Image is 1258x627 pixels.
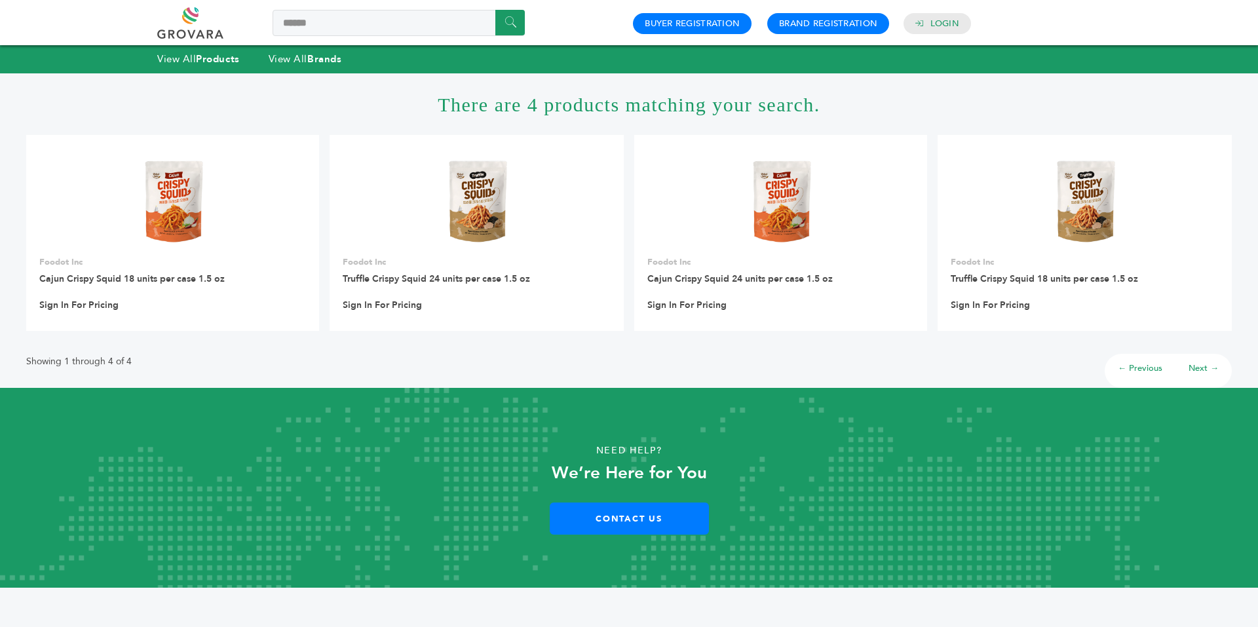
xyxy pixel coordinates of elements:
[343,273,530,285] a: Truffle Crispy Squid 24 units per case 1.5 oz
[273,10,525,36] input: Search a product or brand...
[552,461,707,485] strong: We’re Here for You
[307,52,341,66] strong: Brands
[645,18,740,29] a: Buyer Registration
[647,256,914,268] p: Foodot Inc
[63,441,1195,461] p: Need Help?
[951,256,1219,268] p: Foodot Inc
[1189,362,1219,374] a: Next →
[26,354,132,370] p: Showing 1 through 4 of 4
[429,153,524,248] img: Truffle Crispy Squid 24 units per case 1.5 oz
[733,153,828,248] img: Cajun Crispy Squid 24 units per case 1.5 oz
[196,52,239,66] strong: Products
[951,299,1030,311] a: Sign In For Pricing
[647,299,727,311] a: Sign In For Pricing
[39,273,225,285] a: Cajun Crispy Squid 18 units per case 1.5 oz
[39,256,306,268] p: Foodot Inc
[26,73,1232,135] h1: There are 4 products matching your search.
[39,299,119,311] a: Sign In For Pricing
[157,52,240,66] a: View AllProducts
[930,18,959,29] a: Login
[779,18,877,29] a: Brand Registration
[951,273,1138,285] a: Truffle Crispy Squid 18 units per case 1.5 oz
[550,503,709,535] a: Contact Us
[125,153,220,248] img: Cajun Crispy Squid 18 units per case 1.5 oz
[343,256,611,268] p: Foodot Inc
[1118,362,1162,374] a: ← Previous
[343,299,422,311] a: Sign In For Pricing
[1037,153,1132,248] img: Truffle Crispy Squid 18 units per case 1.5 oz
[647,273,833,285] a: Cajun Crispy Squid 24 units per case 1.5 oz
[269,52,342,66] a: View AllBrands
